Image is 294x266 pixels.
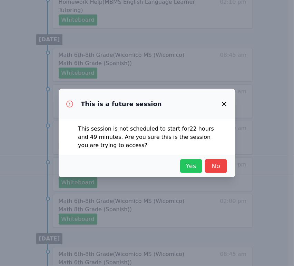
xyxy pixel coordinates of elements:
button: Yes [180,159,202,173]
span: Yes [184,161,199,171]
h3: This is a future session [81,100,162,108]
p: This session is not scheduled to start for 22 hours and 49 minutes . Are you sure this is the ses... [78,125,216,150]
button: No [205,159,227,173]
span: No [208,161,224,171]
